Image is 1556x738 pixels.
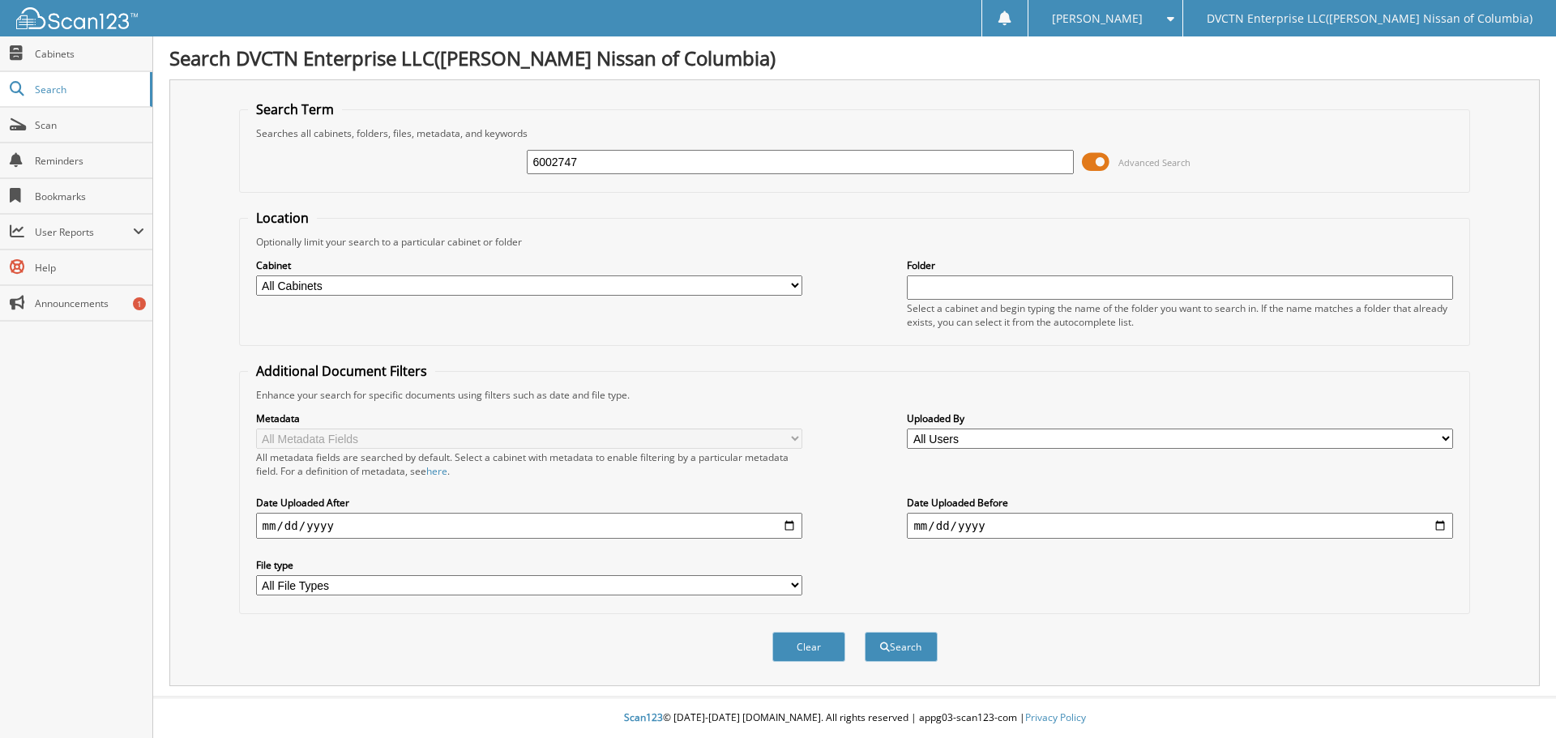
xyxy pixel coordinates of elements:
[248,209,317,227] legend: Location
[1118,156,1191,169] span: Advanced Search
[907,412,1453,425] label: Uploaded By
[256,450,802,478] div: All metadata fields are searched by default. Select a cabinet with metadata to enable filtering b...
[907,496,1453,510] label: Date Uploaded Before
[35,154,144,168] span: Reminders
[1207,14,1532,23] span: DVCTN Enterprise LLC([PERSON_NAME] Nissan of Columbia)
[248,235,1462,249] div: Optionally limit your search to a particular cabinet or folder
[256,412,802,425] label: Metadata
[1475,660,1556,738] iframe: Chat Widget
[35,190,144,203] span: Bookmarks
[35,83,142,96] span: Search
[256,258,802,272] label: Cabinet
[256,558,802,572] label: File type
[35,296,144,310] span: Announcements
[35,225,133,239] span: User Reports
[248,362,435,380] legend: Additional Document Filters
[35,47,144,61] span: Cabinets
[256,496,802,510] label: Date Uploaded After
[169,45,1540,71] h1: Search DVCTN Enterprise LLC([PERSON_NAME] Nissan of Columbia)
[35,118,144,132] span: Scan
[16,7,138,29] img: scan123-logo-white.svg
[426,464,447,478] a: here
[865,632,938,662] button: Search
[153,698,1556,738] div: © [DATE]-[DATE] [DOMAIN_NAME]. All rights reserved | appg03-scan123-com |
[133,297,146,310] div: 1
[1025,710,1086,724] a: Privacy Policy
[907,513,1453,539] input: end
[35,261,144,275] span: Help
[907,258,1453,272] label: Folder
[1052,14,1143,23] span: [PERSON_NAME]
[248,126,1462,140] div: Searches all cabinets, folders, files, metadata, and keywords
[907,301,1453,329] div: Select a cabinet and begin typing the name of the folder you want to search in. If the name match...
[256,513,802,539] input: start
[248,100,342,118] legend: Search Term
[624,710,663,724] span: Scan123
[772,632,845,662] button: Clear
[248,388,1462,402] div: Enhance your search for specific documents using filters such as date and file type.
